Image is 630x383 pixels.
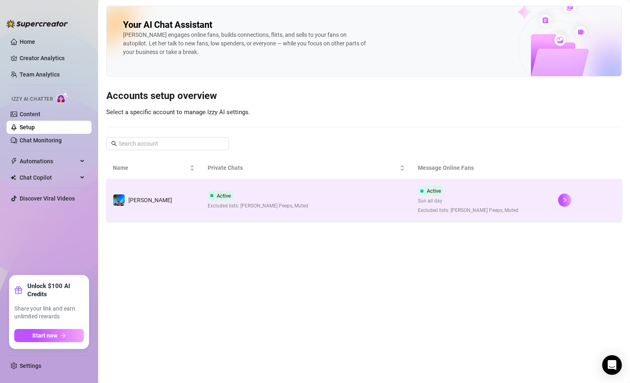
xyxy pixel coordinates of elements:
h2: Your AI Chat Assistant [123,19,212,31]
span: Sun all day [418,197,518,205]
img: AI Chatter [56,92,69,104]
th: Private Chats [201,157,412,179]
a: Content [20,111,40,117]
span: Start now [32,332,57,339]
th: Message Online Fans [411,157,552,179]
button: right [558,194,571,207]
span: Automations [20,155,78,168]
strong: Unlock $100 AI Credits [27,282,84,298]
span: search [111,141,117,146]
span: right [562,197,567,203]
th: Name [106,157,201,179]
a: Settings [20,363,41,369]
span: gift [14,286,22,294]
span: Active [427,188,441,194]
span: arrow-right [61,333,66,338]
button: Start nowarrow-right [14,329,84,342]
img: Ryan [113,194,125,206]
span: thunderbolt [11,158,17,164]
span: Name [113,163,188,172]
a: Creator Analytics [20,52,85,65]
img: Chat Copilot [11,175,16,180]
span: Excluded lists: [PERSON_NAME] Peeps, Muted [208,202,308,210]
span: Share your link and earn unlimited rewards [14,305,84,321]
span: Excluded lists: [PERSON_NAME] Peeps, Muted [418,207,518,214]
a: Chat Monitoring [20,137,62,144]
span: Chat Copilot [20,171,78,184]
img: logo-BBDzfeDw.svg [7,20,68,28]
span: Active [217,193,231,199]
span: Izzy AI Chatter [11,95,53,103]
div: Open Intercom Messenger [602,355,622,375]
span: [PERSON_NAME] [128,197,172,203]
div: [PERSON_NAME] engages online fans, builds connections, flirts, and sells to your fans on autopilo... [123,31,368,56]
a: Setup [20,124,35,131]
span: Select a specific account to manage Izzy AI settings. [106,108,250,116]
a: Home [20,38,35,45]
a: Team Analytics [20,71,60,78]
h3: Accounts setup overview [106,90,622,103]
span: Private Chats [208,163,399,172]
a: Discover Viral Videos [20,195,75,202]
input: Search account [119,139,217,148]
